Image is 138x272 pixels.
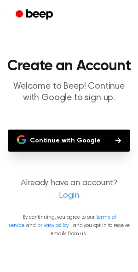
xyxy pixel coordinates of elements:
[9,190,129,202] a: Login
[37,223,69,228] a: privacy policy
[7,59,131,74] h1: Create an Account
[7,177,131,202] p: Already have an account?
[9,6,61,24] a: Beep
[8,130,130,152] button: Continue with Google
[7,213,131,238] p: By continuing, you agree to our and , and you opt in to receive emails from us.
[7,81,131,104] p: Welcome to Beep! Continue with Google to sign up.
